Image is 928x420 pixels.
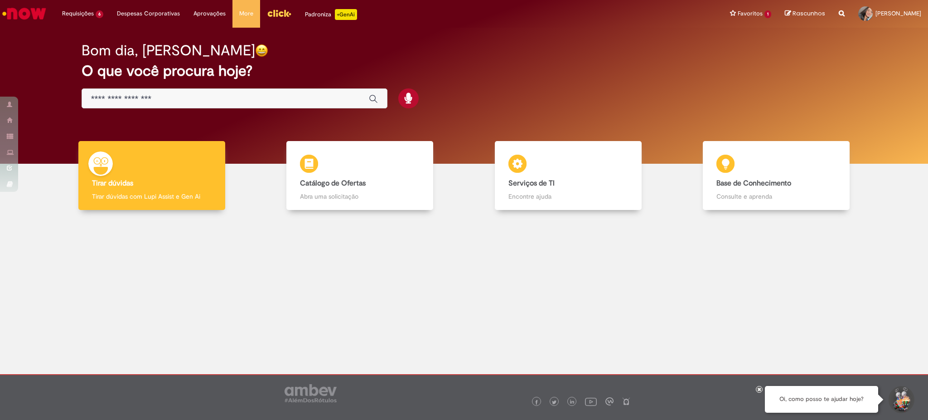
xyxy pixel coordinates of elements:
[82,43,255,59] h2: Bom dia, [PERSON_NAME]
[585,396,597,407] img: logo_footer_youtube.png
[62,9,94,18] span: Requisições
[622,397,630,405] img: logo_footer_naosei.png
[48,141,256,210] a: Tirar dúvidas Tirar dúvidas com Lupi Assist e Gen Ai
[92,179,133,188] b: Tirar dúvidas
[534,400,539,405] img: logo_footer_facebook.png
[605,397,614,405] img: logo_footer_workplace.png
[765,386,878,413] div: Oi, como posso te ajudar hoje?
[285,384,337,402] img: logo_footer_ambev_rotulo_gray.png
[672,141,881,210] a: Base de Conhecimento Consulte e aprenda
[305,9,357,20] div: Padroniza
[300,192,420,201] p: Abra uma solicitação
[1,5,48,23] img: ServiceNow
[738,9,763,18] span: Favoritos
[570,400,575,405] img: logo_footer_linkedin.png
[716,179,791,188] b: Base de Conhecimento
[464,141,672,210] a: Serviços de TI Encontre ajuda
[793,9,825,18] span: Rascunhos
[785,10,825,18] a: Rascunhos
[255,44,268,57] img: happy-face.png
[117,9,180,18] span: Despesas Corporativas
[256,141,464,210] a: Catálogo de Ofertas Abra uma solicitação
[300,179,366,188] b: Catálogo de Ofertas
[92,192,212,201] p: Tirar dúvidas com Lupi Assist e Gen Ai
[875,10,921,17] span: [PERSON_NAME]
[267,6,291,20] img: click_logo_yellow_360x200.png
[508,192,628,201] p: Encontre ajuda
[239,9,253,18] span: More
[335,9,357,20] p: +GenAi
[82,63,847,79] h2: O que você procura hoje?
[716,192,836,201] p: Consulte e aprenda
[508,179,555,188] b: Serviços de TI
[887,386,914,413] button: Iniciar Conversa de Suporte
[764,10,771,18] span: 1
[552,400,556,405] img: logo_footer_twitter.png
[193,9,226,18] span: Aprovações
[96,10,103,18] span: 6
